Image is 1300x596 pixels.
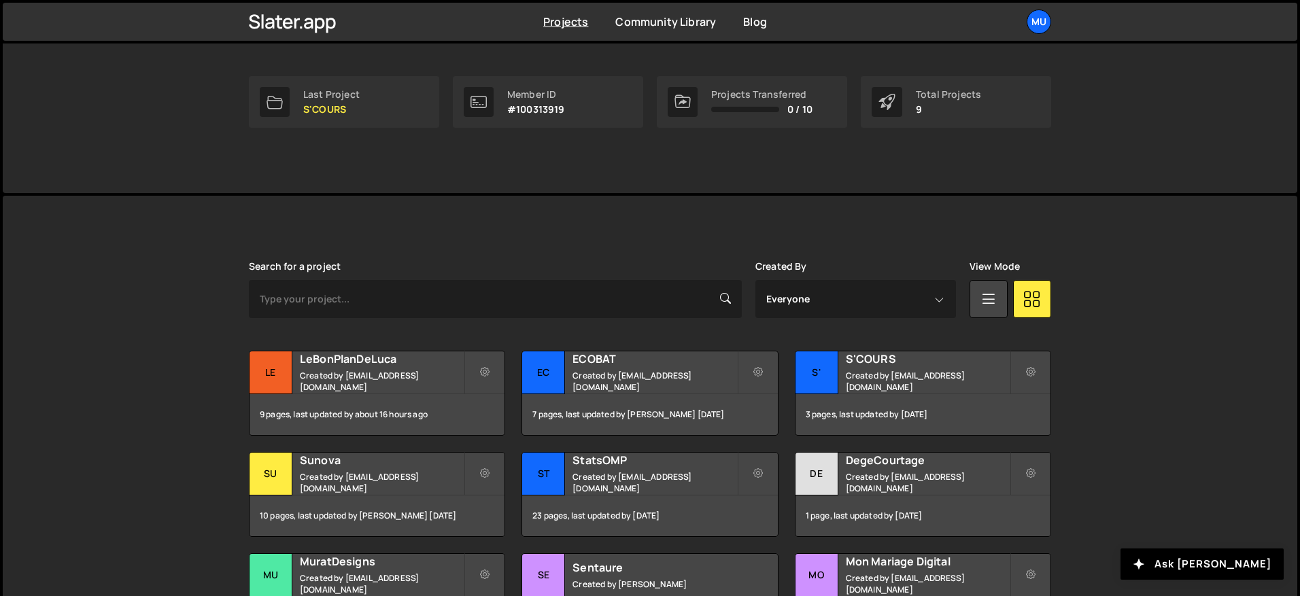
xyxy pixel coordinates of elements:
[916,104,981,115] p: 9
[522,495,777,536] div: 23 pages, last updated by [DATE]
[1121,548,1284,580] button: Ask [PERSON_NAME]
[249,351,505,436] a: Le LeBonPlanDeLuca Created by [EMAIL_ADDRESS][DOMAIN_NAME] 9 pages, last updated by about 16 hour...
[303,89,360,100] div: Last Project
[846,370,1010,393] small: Created by [EMAIL_ADDRESS][DOMAIN_NAME]
[795,351,1051,436] a: S' S'COURS Created by [EMAIL_ADDRESS][DOMAIN_NAME] 3 pages, last updated by [DATE]
[543,14,588,29] a: Projects
[507,89,565,100] div: Member ID
[300,453,464,468] h2: Sunova
[300,351,464,366] h2: LeBonPlanDeLuca
[846,471,1010,494] small: Created by [EMAIL_ADDRESS][DOMAIN_NAME]
[796,453,838,495] div: De
[249,76,439,128] a: Last Project S'COURS
[970,261,1020,272] label: View Mode
[1027,10,1051,34] a: Mu
[250,351,292,394] div: Le
[522,351,565,394] div: EC
[846,572,1010,595] small: Created by [EMAIL_ADDRESS][DOMAIN_NAME]
[572,370,736,393] small: Created by [EMAIL_ADDRESS][DOMAIN_NAME]
[300,370,464,393] small: Created by [EMAIL_ADDRESS][DOMAIN_NAME]
[572,560,736,575] h2: Sentaure
[787,104,812,115] span: 0 / 10
[572,351,736,366] h2: ECOBAT
[522,394,777,435] div: 7 pages, last updated by [PERSON_NAME] [DATE]
[572,453,736,468] h2: StatsOMP
[249,261,341,272] label: Search for a project
[795,452,1051,537] a: De DegeCourtage Created by [EMAIL_ADDRESS][DOMAIN_NAME] 1 page, last updated by [DATE]
[846,453,1010,468] h2: DegeCourtage
[846,554,1010,569] h2: Mon Mariage Digital
[572,578,736,590] small: Created by [PERSON_NAME]
[796,394,1050,435] div: 3 pages, last updated by [DATE]
[846,351,1010,366] h2: S'COURS
[249,280,742,318] input: Type your project...
[300,471,464,494] small: Created by [EMAIL_ADDRESS][DOMAIN_NAME]
[615,14,716,29] a: Community Library
[250,495,504,536] div: 10 pages, last updated by [PERSON_NAME] [DATE]
[303,104,360,115] p: S'COURS
[521,452,778,537] a: St StatsOMP Created by [EMAIL_ADDRESS][DOMAIN_NAME] 23 pages, last updated by [DATE]
[522,453,565,495] div: St
[249,452,505,537] a: Su Sunova Created by [EMAIL_ADDRESS][DOMAIN_NAME] 10 pages, last updated by [PERSON_NAME] [DATE]
[796,351,838,394] div: S'
[521,351,778,436] a: EC ECOBAT Created by [EMAIL_ADDRESS][DOMAIN_NAME] 7 pages, last updated by [PERSON_NAME] [DATE]
[572,471,736,494] small: Created by [EMAIL_ADDRESS][DOMAIN_NAME]
[507,104,565,115] p: #100313919
[250,394,504,435] div: 9 pages, last updated by about 16 hours ago
[300,572,464,595] small: Created by [EMAIL_ADDRESS][DOMAIN_NAME]
[711,89,812,100] div: Projects Transferred
[250,453,292,495] div: Su
[796,495,1050,536] div: 1 page, last updated by [DATE]
[743,14,767,29] a: Blog
[916,89,981,100] div: Total Projects
[755,261,807,272] label: Created By
[300,554,464,569] h2: MuratDesigns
